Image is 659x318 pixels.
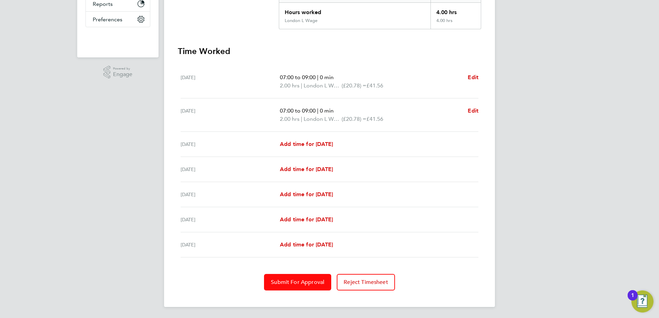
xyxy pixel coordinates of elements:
button: Open Resource Center, 1 new notification [631,290,653,312]
span: £41.56 [366,82,383,89]
div: [DATE] [181,73,280,90]
a: Add time for [DATE] [280,140,333,148]
span: Powered by [113,66,132,72]
a: Add time for [DATE] [280,241,333,249]
a: Powered byEngage [103,66,133,79]
span: Edit [468,107,478,114]
span: 2.00 hrs [280,116,300,122]
span: Submit For Approval [271,279,324,286]
div: [DATE] [181,241,280,249]
button: Submit For Approval [264,274,331,290]
span: (£20.78) = [342,116,366,122]
span: Add time for [DATE] [280,241,333,248]
span: Preferences [93,16,122,23]
div: [DATE] [181,165,280,173]
a: Edit [468,73,478,82]
span: £41.56 [366,116,383,122]
span: 07:00 to 09:00 [280,74,316,81]
span: 2.00 hrs [280,82,300,89]
div: [DATE] [181,107,280,123]
span: Edit [468,74,478,81]
a: Edit [468,107,478,115]
a: Add time for [DATE] [280,215,333,224]
div: 4.00 hrs [430,18,481,29]
div: [DATE] [181,190,280,199]
div: 4.00 hrs [430,3,481,18]
span: Add time for [DATE] [280,166,333,172]
span: (£20.78) = [342,82,366,89]
span: Reports [93,1,113,7]
h3: Time Worked [178,46,481,57]
span: | [301,82,302,89]
span: 0 min [320,74,334,81]
button: Preferences [86,12,150,27]
span: Add time for [DATE] [280,191,333,198]
span: London L Wage [304,115,342,123]
span: 0 min [320,107,334,114]
img: fastbook-logo-retina.png [86,34,150,45]
span: Reject Timesheet [344,279,388,286]
span: Engage [113,72,132,77]
div: London L Wage [285,18,317,23]
a: Add time for [DATE] [280,165,333,173]
a: Add time for [DATE] [280,190,333,199]
span: | [317,107,318,114]
a: Go to home page [85,34,150,45]
span: Add time for [DATE] [280,216,333,223]
div: Hours worked [279,3,430,18]
div: [DATE] [181,140,280,148]
span: | [317,74,318,81]
button: Reject Timesheet [337,274,395,290]
div: 1 [631,295,634,304]
span: Add time for [DATE] [280,141,333,147]
div: [DATE] [181,215,280,224]
span: 07:00 to 09:00 [280,107,316,114]
span: | [301,116,302,122]
span: London L Wage [304,82,342,90]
